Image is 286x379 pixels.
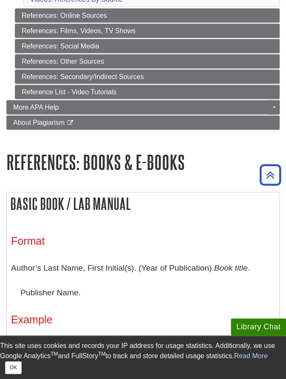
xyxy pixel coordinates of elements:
a: About Plagiarism [6,116,280,130]
a: Back to Top [257,169,284,181]
a: References: Online Sources [15,8,280,23]
a: Reference List - Video Tutorials [15,85,280,99]
h3: Format [11,235,275,247]
button: Library Chat [231,318,286,336]
i: This link opens in a new window [66,120,74,126]
button: Close [5,361,22,374]
a: References: Secondary/Indirect Sources [15,70,280,84]
sup: TM [51,351,58,357]
a: More APA Help [6,100,280,115]
p: [PERSON_NAME] (2012). (1st ed.). [PERSON_NAME]. [11,334,275,359]
h3: Example [11,314,275,326]
p: Author’s Last Name, First Initial(s). (Year of Publication). . Publisher Name. [11,256,275,305]
a: References: Other Sources [15,54,280,69]
h2: Basic Book / Lab Manual [7,192,279,215]
i: Book title [214,263,247,272]
sup: TM [98,351,105,357]
h1: References: Books & E-books [6,151,280,173]
span: More APA Help [13,104,59,111]
span: About Plagiarism [13,119,65,126]
a: References: Social Media [15,39,280,54]
a: Read More [234,352,268,359]
a: References: Films, Videos, TV Shows [15,24,280,38]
